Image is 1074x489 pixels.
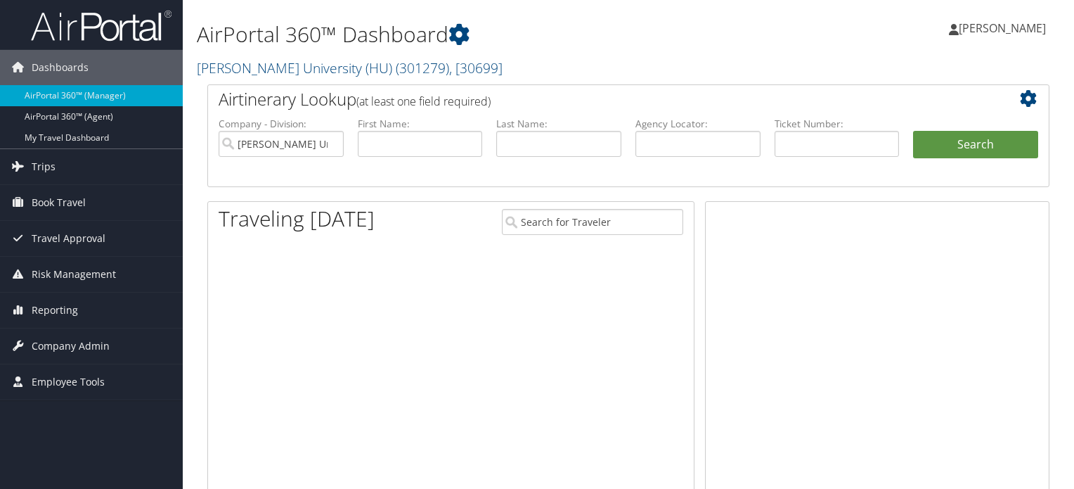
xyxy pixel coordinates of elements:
[32,329,110,364] span: Company Admin
[32,364,105,400] span: Employee Tools
[358,117,483,131] label: First Name:
[197,58,503,77] a: [PERSON_NAME] University (HU)
[496,117,621,131] label: Last Name:
[356,94,491,109] span: (at least one field required)
[775,117,900,131] label: Ticket Number:
[32,257,116,292] span: Risk Management
[32,293,78,328] span: Reporting
[449,58,503,77] span: , [ 30699 ]
[949,7,1060,49] a: [PERSON_NAME]
[219,117,344,131] label: Company - Division:
[32,221,105,256] span: Travel Approval
[635,117,761,131] label: Agency Locator:
[913,131,1038,159] button: Search
[502,209,683,235] input: Search for Traveler
[32,50,89,85] span: Dashboards
[396,58,449,77] span: ( 301279 )
[219,87,968,111] h2: Airtinerary Lookup
[32,149,56,184] span: Trips
[219,204,375,234] h1: Traveling [DATE]
[197,20,772,49] h1: AirPortal 360™ Dashboard
[959,20,1046,36] span: [PERSON_NAME]
[31,9,172,42] img: airportal-logo.png
[32,185,86,220] span: Book Travel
